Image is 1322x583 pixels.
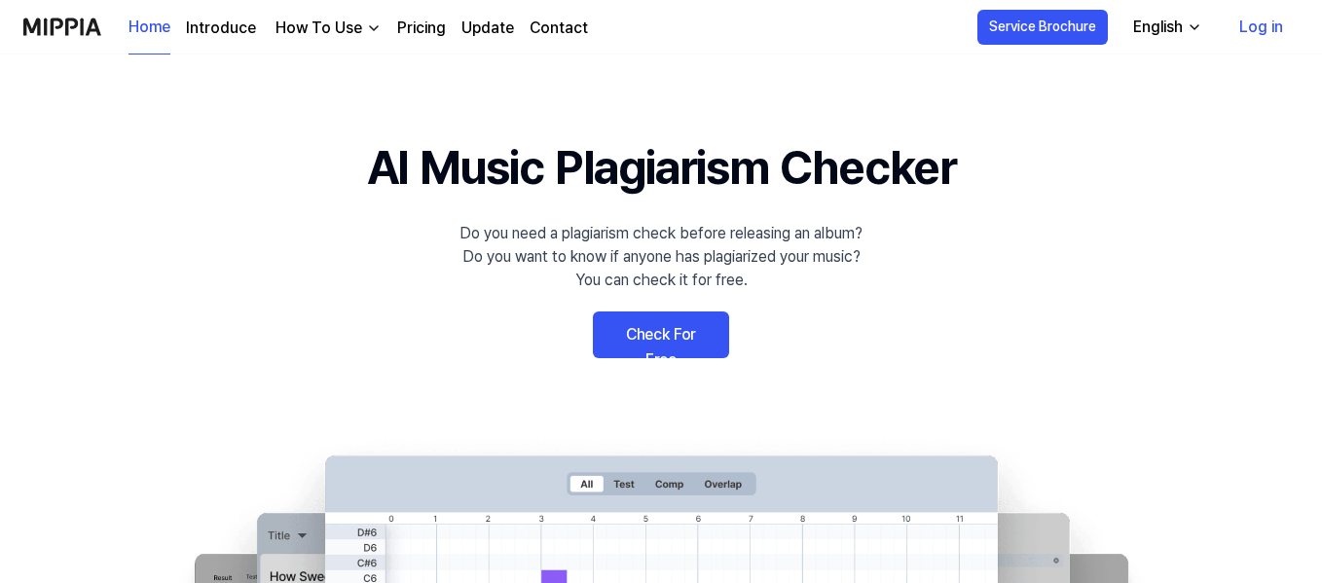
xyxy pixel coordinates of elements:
[272,17,366,40] div: How To Use
[272,17,382,40] button: How To Use
[397,17,446,40] a: Pricing
[459,222,863,292] div: Do you need a plagiarism check before releasing an album? Do you want to know if anyone has plagi...
[129,1,170,55] a: Home
[366,20,382,36] img: down
[977,10,1108,45] button: Service Brochure
[1118,8,1214,47] button: English
[530,17,588,40] a: Contact
[186,17,256,40] a: Introduce
[1129,16,1187,39] div: English
[367,132,956,202] h1: AI Music Plagiarism Checker
[593,311,729,358] a: Check For Free
[461,17,514,40] a: Update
